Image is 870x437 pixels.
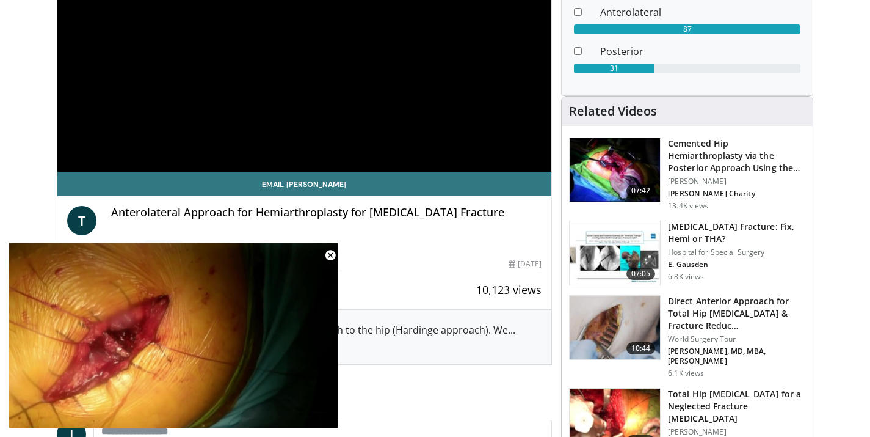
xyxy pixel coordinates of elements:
[591,44,810,59] dd: Posterior
[668,138,805,174] h3: Cemented Hip Hemiarthroplasty via the Posterior Approach Using the S…
[76,240,141,251] a: [PERSON_NAME]
[569,138,805,211] a: 07:42 Cemented Hip Hemiarthroplasty via the Posterior Approach Using the S… [PERSON_NAME] [PERSON...
[57,172,552,196] a: Email [PERSON_NAME]
[668,221,805,245] h3: [MEDICAL_DATA] Fracture: Fix, Hemi or THA?
[569,104,657,119] h4: Related Videos
[668,248,805,257] p: Hospital for Special Surgery
[143,240,183,251] a: 2 Videos
[668,334,805,344] p: World Surgery Tour
[668,347,805,366] p: [PERSON_NAME], MD, MBA, [PERSON_NAME]
[9,243,338,428] video-js: Video Player
[668,189,805,199] p: [PERSON_NAME] Charity
[574,24,800,34] div: 87
[668,272,704,282] p: 6.8K views
[569,295,805,378] a: 10:44 Direct Anterior Approach for Total Hip [MEDICAL_DATA] & Fracture Reduc… World Surgery Tour ...
[626,268,656,280] span: 07:05
[570,138,660,202] img: c66cfaa8-3ad4-4c68-92de-7144ce094961.150x105_q85_crop-smart_upscale.jpg
[476,282,542,297] span: 10,123 views
[668,295,805,332] h3: Direct Anterior Approach for Total Hip [MEDICAL_DATA] & Fracture Reduc…
[668,388,805,425] h3: Total Hip [MEDICAL_DATA] for a Neglected Fracture [MEDICAL_DATA]
[668,201,708,211] p: 13.4K views
[570,296,660,359] img: 1b49c4dc-6725-42ca-b2d9-db8c5331b74b.150x105_q85_crop-smart_upscale.jpg
[626,342,656,354] span: 10:44
[668,260,805,270] p: E. Gausden
[668,427,805,437] p: [PERSON_NAME]
[591,5,810,20] dd: Anterolateral
[67,206,96,235] a: T
[668,369,704,378] p: 6.1K views
[67,240,542,251] div: By
[111,206,542,219] h4: Anterolateral Approach for Hemiarthroplasty for [MEDICAL_DATA] Fracture
[668,177,805,186] p: [PERSON_NAME]
[569,221,805,285] a: 07:05 [MEDICAL_DATA] Fracture: Fix, Hemi or THA? Hospital for Special Surgery E. Gausden 6.8K views
[570,221,660,285] img: 5b7a0747-e942-4b85-9d8f-d50a64f0d5dd.150x105_q85_crop-smart_upscale.jpg
[509,259,542,270] div: [DATE]
[626,185,656,197] span: 07:42
[318,243,343,268] button: Close
[574,64,654,73] div: 31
